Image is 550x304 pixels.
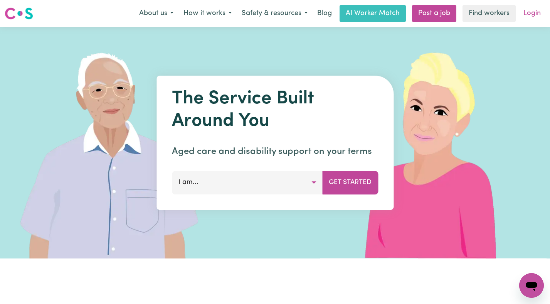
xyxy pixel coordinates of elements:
[134,5,178,22] button: About us
[172,88,378,132] h1: The Service Built Around You
[412,5,456,22] a: Post a job
[519,273,544,298] iframe: Button to launch messaging window
[322,171,378,194] button: Get Started
[172,171,323,194] button: I am...
[313,5,336,22] a: Blog
[340,5,406,22] a: AI Worker Match
[178,5,237,22] button: How it works
[172,145,378,159] p: Aged care and disability support on your terms
[463,5,516,22] a: Find workers
[519,5,545,22] a: Login
[5,7,33,20] img: Careseekers logo
[237,5,313,22] button: Safety & resources
[5,5,33,22] a: Careseekers logo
